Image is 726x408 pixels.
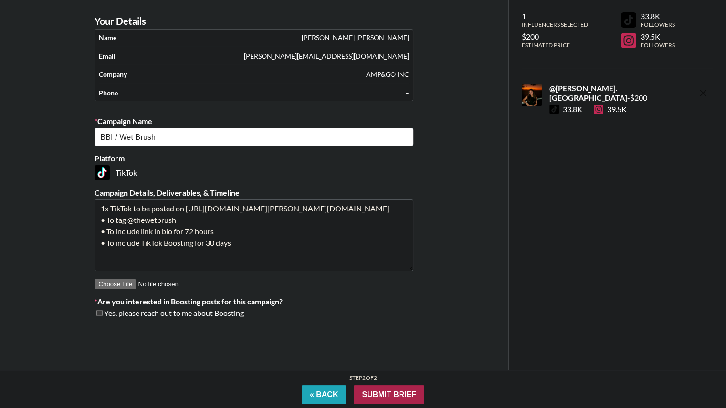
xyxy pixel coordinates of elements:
[95,165,413,180] div: TikTok
[104,308,244,318] span: Yes, please reach out to me about Boosting
[522,32,588,42] div: $200
[95,15,146,27] strong: Your Details
[95,154,413,163] label: Platform
[302,33,409,42] div: [PERSON_NAME] [PERSON_NAME]
[95,297,413,306] label: Are you interested in Boosting posts for this campaign?
[95,188,413,198] label: Campaign Details, Deliverables, & Timeline
[549,84,692,103] div: - $ 200
[244,52,409,61] div: [PERSON_NAME][EMAIL_ADDRESS][DOMAIN_NAME]
[405,89,409,97] div: –
[349,374,377,381] div: Step 2 of 2
[302,385,347,404] button: « Back
[95,116,413,126] label: Campaign Name
[640,42,674,49] div: Followers
[354,385,424,404] input: Submit Brief
[95,165,110,180] img: TikTok
[99,52,116,61] strong: Email
[100,132,395,143] input: Old Town Road - Lil Nas X + Billy Ray Cyrus
[99,70,127,79] strong: Company
[594,105,627,114] div: 39.5K
[563,105,582,114] div: 33.8K
[640,11,674,21] div: 33.8K
[640,32,674,42] div: 39.5K
[549,84,627,102] strong: @ [PERSON_NAME].[GEOGRAPHIC_DATA]
[522,42,588,49] div: Estimated Price
[640,21,674,28] div: Followers
[99,89,118,97] strong: Phone
[99,33,116,42] strong: Name
[366,70,409,79] div: AMP&GO INC
[694,84,713,103] button: remove
[522,11,588,21] div: 1
[522,21,588,28] div: Influencers Selected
